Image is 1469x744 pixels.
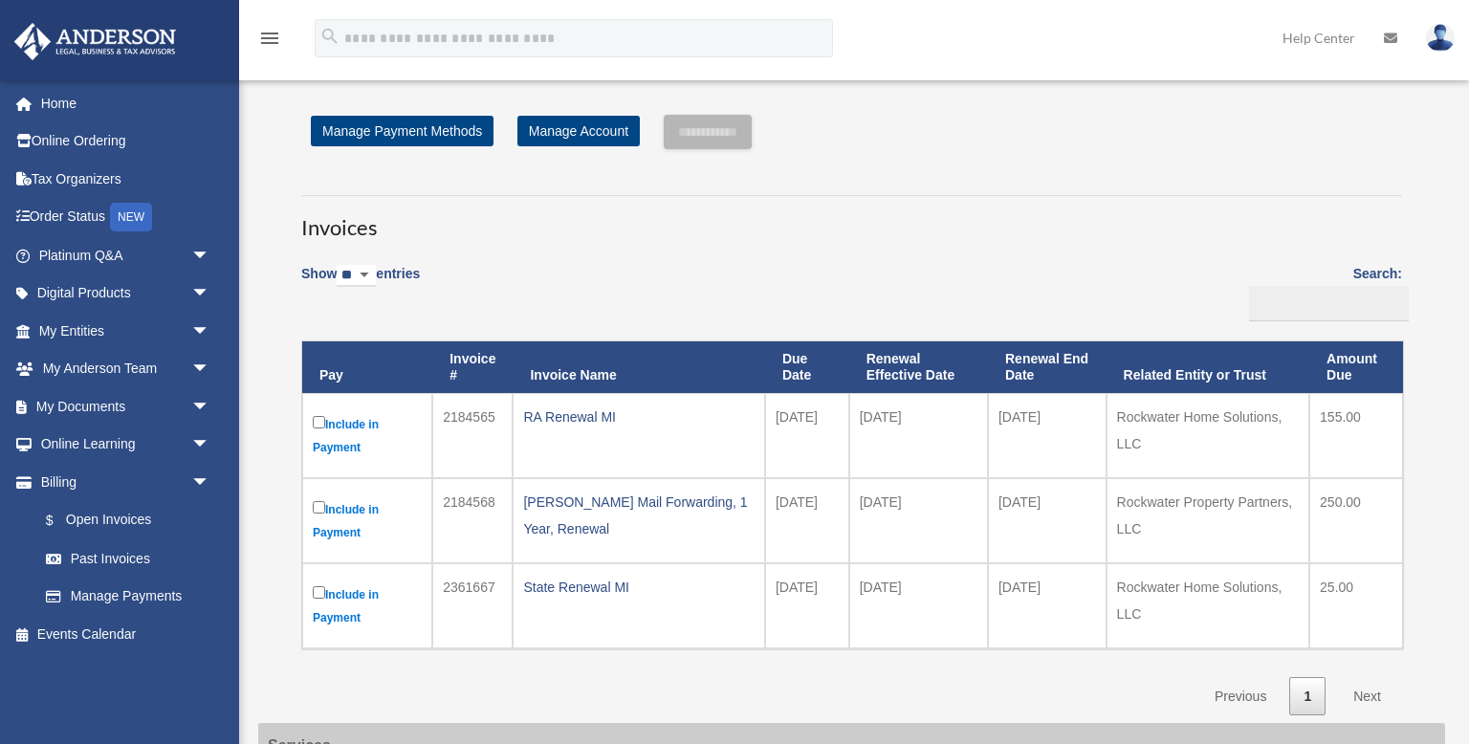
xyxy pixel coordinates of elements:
[432,341,513,393] th: Invoice #: activate to sort column ascending
[302,341,432,393] th: Pay: activate to sort column descending
[13,122,239,161] a: Online Ordering
[523,404,754,430] div: RA Renewal MI
[765,341,849,393] th: Due Date: activate to sort column ascending
[13,615,239,653] a: Events Calendar
[313,412,422,459] label: Include in Payment
[313,416,325,428] input: Include in Payment
[313,497,422,544] label: Include in Payment
[513,341,764,393] th: Invoice Name: activate to sort column ascending
[56,509,66,533] span: $
[988,341,1107,393] th: Renewal End Date: activate to sort column ascending
[849,563,988,648] td: [DATE]
[1107,393,1309,478] td: Rockwater Home Solutions, LLC
[191,350,230,389] span: arrow_drop_down
[9,23,182,60] img: Anderson Advisors Platinum Portal
[13,312,239,350] a: My Entitiesarrow_drop_down
[765,393,849,478] td: [DATE]
[1200,677,1281,716] a: Previous
[1309,341,1403,393] th: Amount Due: activate to sort column ascending
[301,262,420,306] label: Show entries
[311,116,493,146] a: Manage Payment Methods
[27,539,230,578] a: Past Invoices
[319,26,340,47] i: search
[988,393,1107,478] td: [DATE]
[13,426,239,464] a: Online Learningarrow_drop_down
[13,84,239,122] a: Home
[13,236,239,274] a: Platinum Q&Aarrow_drop_down
[258,33,281,50] a: menu
[191,426,230,465] span: arrow_drop_down
[988,563,1107,648] td: [DATE]
[301,195,1402,243] h3: Invoices
[313,586,325,599] input: Include in Payment
[765,478,849,563] td: [DATE]
[432,393,513,478] td: 2184565
[313,501,325,514] input: Include in Payment
[191,236,230,275] span: arrow_drop_down
[432,563,513,648] td: 2361667
[523,574,754,601] div: State Renewal MI
[849,393,988,478] td: [DATE]
[337,265,376,287] select: Showentries
[110,203,152,231] div: NEW
[191,312,230,351] span: arrow_drop_down
[517,116,640,146] a: Manage Account
[13,160,239,198] a: Tax Organizers
[13,463,230,501] a: Billingarrow_drop_down
[523,489,754,542] div: [PERSON_NAME] Mail Forwarding, 1 Year, Renewal
[1107,478,1309,563] td: Rockwater Property Partners, LLC
[1107,341,1309,393] th: Related Entity or Trust: activate to sort column ascending
[13,350,239,388] a: My Anderson Teamarrow_drop_down
[191,387,230,427] span: arrow_drop_down
[432,478,513,563] td: 2184568
[13,274,239,313] a: Digital Productsarrow_drop_down
[27,501,220,540] a: $Open Invoices
[1309,563,1403,648] td: 25.00
[13,198,239,237] a: Order StatusNEW
[258,27,281,50] i: menu
[1309,393,1403,478] td: 155.00
[13,387,239,426] a: My Documentsarrow_drop_down
[1289,677,1326,716] a: 1
[191,274,230,314] span: arrow_drop_down
[1339,677,1395,716] a: Next
[988,478,1107,563] td: [DATE]
[1107,563,1309,648] td: Rockwater Home Solutions, LLC
[191,463,230,502] span: arrow_drop_down
[765,563,849,648] td: [DATE]
[849,478,988,563] td: [DATE]
[1242,262,1402,321] label: Search:
[27,578,230,616] a: Manage Payments
[849,341,988,393] th: Renewal Effective Date: activate to sort column ascending
[1426,24,1455,52] img: User Pic
[1249,286,1409,322] input: Search:
[1309,478,1403,563] td: 250.00
[313,582,422,629] label: Include in Payment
